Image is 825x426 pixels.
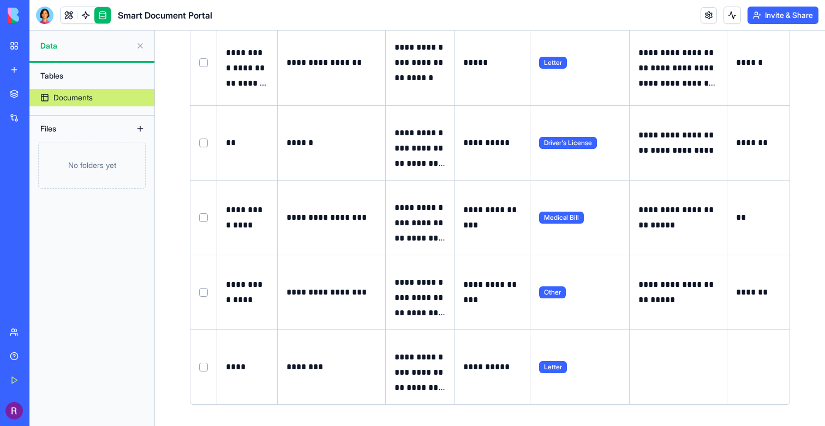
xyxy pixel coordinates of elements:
[38,142,146,189] div: No folders yet
[53,92,93,103] div: Documents
[199,139,208,147] button: Select row
[539,212,584,224] span: Medical Bill
[539,286,566,298] span: Other
[199,363,208,371] button: Select row
[118,9,212,22] span: Smart Document Portal
[199,58,208,67] button: Select row
[5,402,23,419] img: ACg8ocInj6-ZTno-3SNiORYnlFwrukFQIp8eLAyNqJU15V1Of6A-sN3A=s96-c
[35,67,149,85] div: Tables
[199,213,208,222] button: Select row
[35,120,122,137] div: Files
[29,142,154,189] a: No folders yet
[40,40,131,51] span: Data
[539,137,597,149] span: Driver's License
[199,288,208,297] button: Select row
[8,8,75,23] img: logo
[29,89,154,106] a: Documents
[539,57,567,69] span: Letter
[748,7,818,24] button: Invite & Share
[539,361,567,373] span: Letter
